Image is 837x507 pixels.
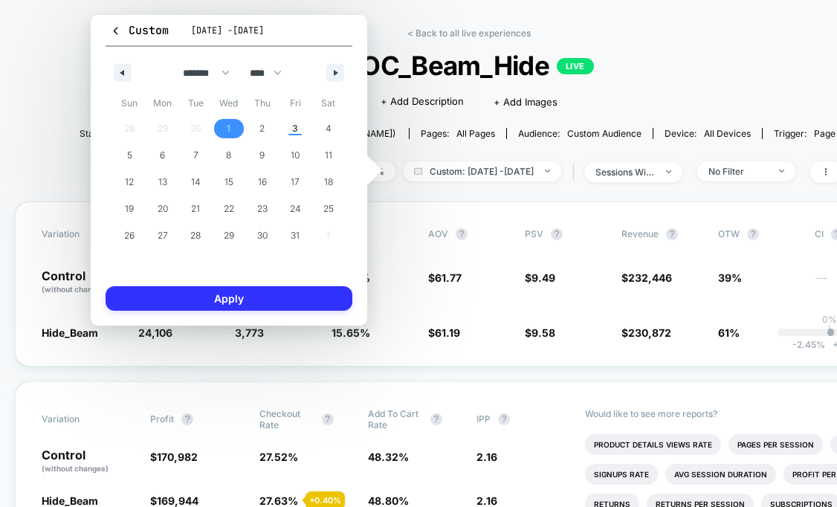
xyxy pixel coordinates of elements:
span: IPP [476,413,491,424]
span: all pages [456,128,495,139]
span: (without changes) [42,464,109,473]
span: Sat [311,91,345,115]
p: LIVE [557,58,594,74]
button: 10 [279,142,312,169]
li: Pages Per Session [728,434,823,455]
span: 29 [224,222,234,249]
span: 23 [257,196,268,222]
span: 31 [291,222,300,249]
div: No Filter [708,166,768,177]
span: $ [525,326,555,339]
span: 15 [224,169,233,196]
span: $ [621,271,672,284]
span: $ [150,451,198,463]
span: 27.63 % [259,494,298,507]
li: Avg Session Duration [665,464,776,485]
span: $ [621,326,671,339]
button: ? [322,413,334,425]
span: 28 [190,222,201,249]
span: 39% [718,271,742,284]
button: ? [551,228,563,240]
span: 170,982 [157,451,198,463]
p: 0% [822,314,837,325]
button: 1 [213,115,246,142]
span: 19 [125,196,134,222]
span: 9.58 [531,326,555,339]
button: 18 [311,169,345,196]
button: 11 [311,142,345,169]
span: 2.16 [476,451,497,463]
button: Custom[DATE] -[DATE] [106,22,352,47]
button: 23 [245,196,279,222]
li: Product Details Views Rate [585,434,721,455]
button: 4 [311,115,345,142]
button: ? [181,413,193,425]
span: Profit [150,413,174,424]
span: 24 [290,196,301,222]
span: 26 [124,222,135,249]
span: Mon [146,91,180,115]
span: 61% [718,326,740,339]
span: 9.49 [531,271,555,284]
span: 7 [193,142,198,169]
div: sessions with impression [595,167,655,178]
button: 16 [245,169,279,196]
span: 2 [259,115,265,142]
span: -2.45 % [792,339,825,350]
button: 12 [113,169,146,196]
img: end [545,169,550,172]
div: Audience: [518,128,642,139]
span: + Add Images [494,96,558,108]
span: + Add Description [381,94,464,109]
button: 21 [179,196,213,222]
button: 29 [213,222,246,249]
button: Apply [106,286,352,311]
span: 22 [224,196,234,222]
img: calendar [414,167,422,175]
img: end [779,169,784,172]
span: 4 [326,115,332,142]
div: Pages: [421,128,495,139]
button: 9 [245,142,279,169]
span: 20 [158,196,168,222]
p: Control [42,270,123,295]
span: Tue [179,91,213,115]
button: ? [498,413,510,425]
span: 3 [292,115,298,142]
span: 8 [226,142,231,169]
span: $ [525,271,555,284]
span: 18 [324,169,333,196]
span: 27.52 % [259,451,298,463]
span: Device: [653,128,762,139]
span: 6 [160,142,165,169]
span: 17 [291,169,300,196]
span: 13 [158,169,167,196]
span: AOV [428,228,448,239]
span: Checkout Rate [259,408,314,430]
button: 6 [146,142,180,169]
span: Custom [110,23,169,38]
span: Revenue [621,228,659,239]
span: Add To Cart Rate [368,408,423,430]
button: 7 [179,142,213,169]
span: 48.32 % [368,451,409,463]
li: Signups Rate [585,464,658,485]
span: 61.19 [435,326,460,339]
span: 2.16 [476,494,497,507]
span: 9 [259,142,265,169]
span: Thu [245,91,279,115]
button: 22 [213,196,246,222]
button: 25 [311,196,345,222]
button: 17 [279,169,312,196]
span: 5 [127,142,132,169]
span: 11 [325,142,332,169]
span: 14 [191,169,201,196]
button: 13 [146,169,180,196]
span: Sun [113,91,146,115]
button: 30 [245,222,279,249]
button: 26 [113,222,146,249]
span: 230,872 [628,326,671,339]
button: ? [456,228,468,240]
button: 2 [245,115,279,142]
span: Custom: [DATE] - [DATE] [403,161,561,181]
